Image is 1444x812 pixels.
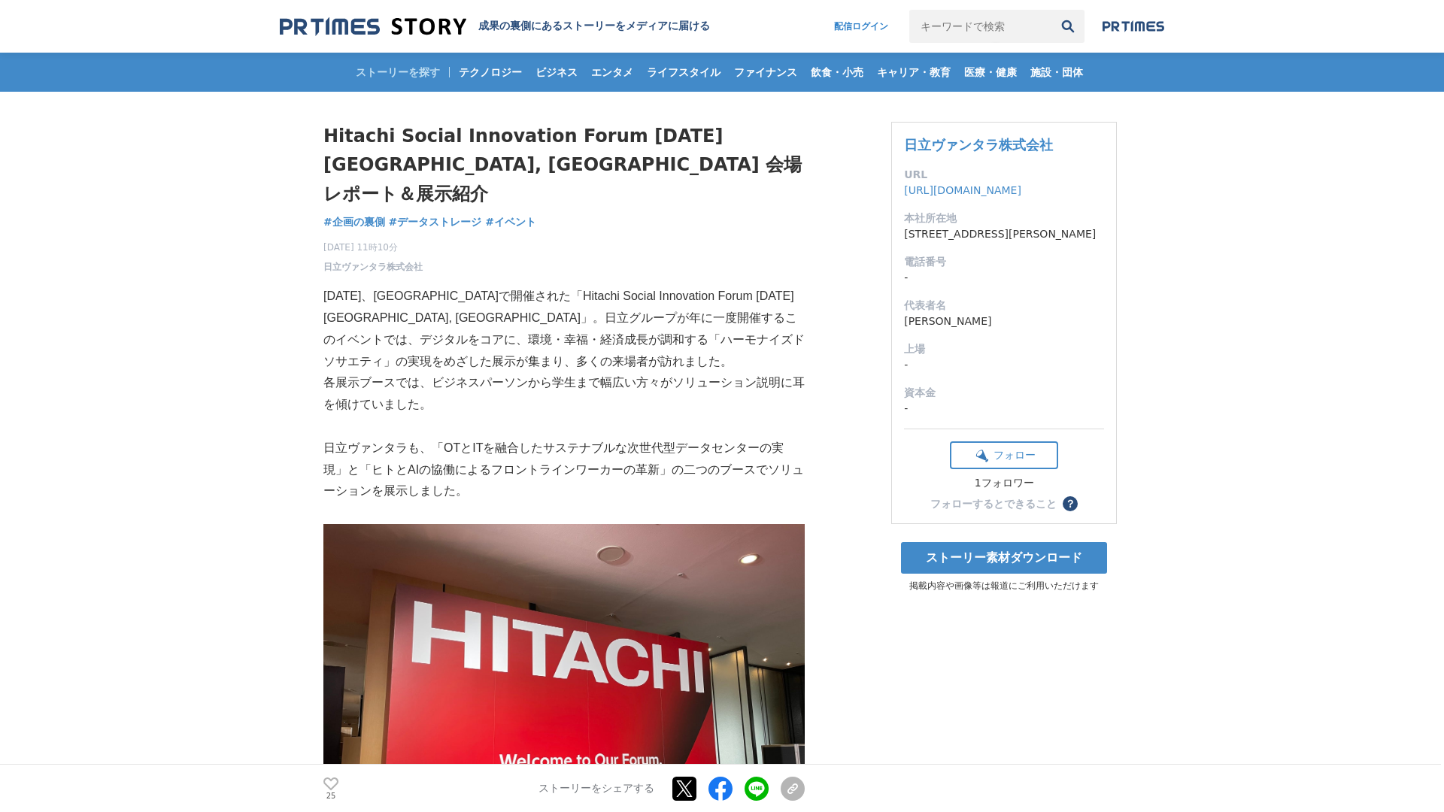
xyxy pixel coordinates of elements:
[485,214,536,230] a: #イベント
[485,215,536,229] span: #イベント
[1063,496,1078,511] button: ？
[478,20,710,33] h2: 成果の裏側にあるストーリーをメディアに届ける
[805,53,869,92] a: 飲食・小売
[728,53,803,92] a: ファイナンス
[819,10,903,43] a: 配信ログイン
[323,792,338,799] p: 25
[453,65,528,79] span: テクノロジー
[904,401,1104,417] dd: -
[641,53,727,92] a: ライフスタイル
[904,167,1104,183] dt: URL
[641,65,727,79] span: ライフスタイル
[1103,20,1164,32] img: prtimes
[904,211,1104,226] dt: 本社所在地
[950,477,1058,490] div: 1フォロワー
[805,65,869,79] span: 飲食・小売
[280,17,710,37] a: 成果の裏側にあるストーリーをメディアに届ける 成果の裏側にあるストーリーをメディアに届ける
[280,17,466,37] img: 成果の裏側にあるストーリーをメディアに届ける
[909,10,1051,43] input: キーワードで検索
[538,782,654,795] p: ストーリーをシェアする
[389,215,482,229] span: #データストレージ
[323,260,423,274] a: 日立ヴァンタラ株式会社
[1051,10,1085,43] button: 検索
[728,65,803,79] span: ファイナンス
[871,53,957,92] a: キャリア・教育
[891,580,1117,592] p: 掲載内容や画像等は報道にご利用いただけます
[930,498,1057,509] div: フォローするとできること
[1024,53,1089,92] a: 施設・団体
[1024,65,1089,79] span: 施設・団体
[958,53,1023,92] a: 医療・健康
[585,65,639,79] span: エンタメ
[323,372,805,416] p: 各展示ブースでは、ビジネスパーソンから学生まで幅広い方々がソリューション説明に耳を傾けていました。
[529,65,584,79] span: ビジネス
[453,53,528,92] a: テクノロジー
[904,226,1104,242] dd: [STREET_ADDRESS][PERSON_NAME]
[904,298,1104,314] dt: 代表者名
[323,215,385,229] span: #企画の裏側
[904,341,1104,357] dt: 上場
[958,65,1023,79] span: 医療・健康
[904,385,1104,401] dt: 資本金
[323,438,805,502] p: 日立ヴァンタラも、「OTとITを融合したサステナブルな次世代型データセンターの実現」と「ヒトとAIの協働によるフロントラインワーカーの革新」の二つのブースでソリューションを展示しました。
[904,254,1104,270] dt: 電話番号
[529,53,584,92] a: ビジネス
[904,137,1053,153] a: 日立ヴァンタラ株式会社
[904,357,1104,373] dd: -
[389,214,482,230] a: #データストレージ
[950,441,1058,469] button: フォロー
[904,184,1021,196] a: [URL][DOMAIN_NAME]
[1065,498,1075,509] span: ？
[585,53,639,92] a: エンタメ
[323,214,385,230] a: #企画の裏側
[323,122,805,208] h1: Hitachi Social Innovation Forum [DATE] [GEOGRAPHIC_DATA], [GEOGRAPHIC_DATA] 会場レポート＆展示紹介
[871,65,957,79] span: キャリア・教育
[323,241,423,254] span: [DATE] 11時10分
[904,314,1104,329] dd: [PERSON_NAME]
[323,286,805,372] p: [DATE]、[GEOGRAPHIC_DATA]で開催された「Hitachi Social Innovation Forum [DATE] [GEOGRAPHIC_DATA], [GEOGRAP...
[904,270,1104,286] dd: -
[901,542,1107,574] a: ストーリー素材ダウンロード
